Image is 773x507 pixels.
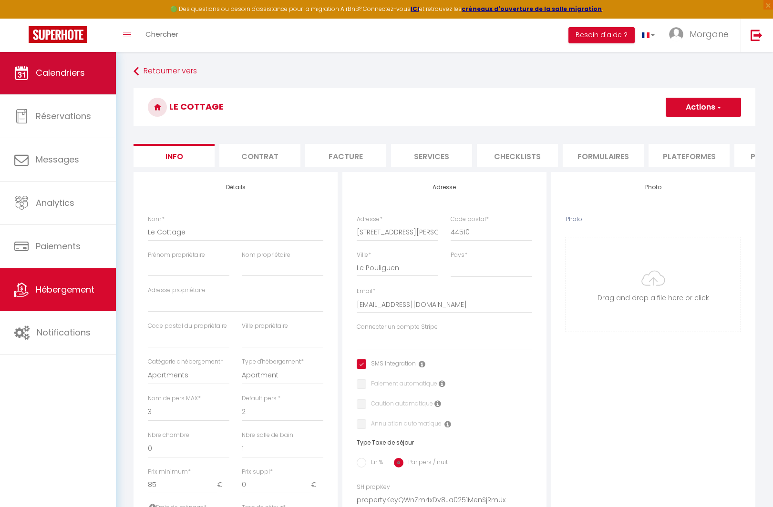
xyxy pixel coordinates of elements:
[148,215,165,224] label: Nom
[219,144,300,167] li: Contrat
[451,251,467,260] label: Pays
[242,394,280,403] label: Default pers.
[148,184,323,191] h4: Détails
[8,4,36,32] button: Ouvrir le widget de chat LiveChat
[217,477,229,494] span: €
[357,483,390,492] label: SH propKey
[134,88,755,126] h3: Le Cottage
[357,323,438,332] label: Connecter un compte Stripe
[366,458,383,468] label: En %
[242,431,293,440] label: Nbre salle de bain
[568,27,635,43] button: Besoin d'aide ?
[36,153,79,165] span: Messages
[145,29,178,39] span: Chercher
[148,357,223,366] label: Catégorie d'hébergement
[36,240,81,252] span: Paiements
[36,110,91,122] span: Réservations
[751,29,763,41] img: logout
[366,399,433,410] label: Caution automatique
[29,26,87,43] img: Super Booking
[662,19,741,52] a: ... Morgane
[311,477,323,494] span: €
[148,286,206,295] label: Adresse propriétaire
[148,394,201,403] label: Nom de pers MAX
[462,5,602,13] a: créneaux d'ouverture de la salle migration
[148,431,189,440] label: Nbre chambre
[451,215,489,224] label: Code postal
[37,326,91,338] span: Notifications
[563,144,644,167] li: Formulaires
[148,467,191,477] label: Prix minimum
[305,144,386,167] li: Facture
[666,98,741,117] button: Actions
[649,144,730,167] li: Plateformes
[148,251,205,260] label: Prénom propriétaire
[357,287,375,296] label: Email
[669,27,683,41] img: ...
[357,439,532,446] h6: Type Taxe de séjour
[366,379,437,390] label: Paiement automatique
[242,467,273,477] label: Prix suppl
[411,5,419,13] a: ICI
[477,144,558,167] li: Checklists
[391,144,472,167] li: Services
[690,28,729,40] span: Morgane
[566,184,741,191] h4: Photo
[148,322,227,331] label: Code postal du propriétaire
[242,322,288,331] label: Ville propriétaire
[36,67,85,79] span: Calendriers
[134,144,215,167] li: Info
[357,215,382,224] label: Adresse
[566,215,582,224] label: Photo
[357,184,532,191] h4: Adresse
[242,251,290,260] label: Nom propriétaire
[732,464,766,500] iframe: Chat
[357,251,371,260] label: Ville
[242,357,304,366] label: Type d'hébergement
[403,458,448,468] label: Par pers / nuit
[134,63,755,80] a: Retourner vers
[138,19,186,52] a: Chercher
[36,197,74,209] span: Analytics
[36,284,94,295] span: Hébergement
